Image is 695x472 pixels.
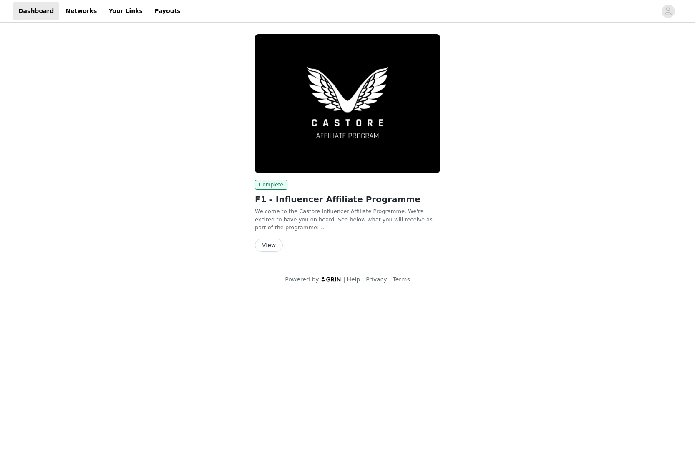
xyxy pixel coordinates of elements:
img: logo [321,276,342,282]
a: Dashboard [13,2,59,20]
button: View [255,239,283,252]
span: Complete [255,180,287,190]
span: Powered by [285,276,319,283]
img: Castore [255,34,440,173]
a: Terms [393,276,410,283]
a: Networks [60,2,102,20]
span: | [389,276,391,283]
p: Welcome to the Castore Influencer Affiliate Programme. We're excited to have you on board. See be... [255,207,440,232]
div: avatar [664,5,672,18]
span: | [343,276,345,283]
a: Privacy [366,276,387,283]
h2: F1 - Influencer Affiliate Programme [255,193,440,206]
a: Help [347,276,360,283]
a: View [255,242,283,249]
a: Your Links [103,2,148,20]
span: | [362,276,364,283]
a: Payouts [149,2,186,20]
